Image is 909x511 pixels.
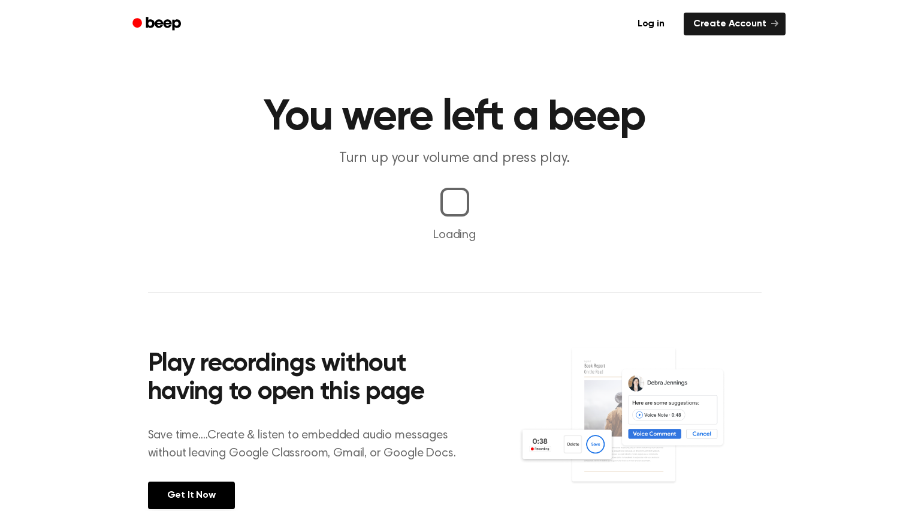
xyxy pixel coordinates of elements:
h1: You were left a beep [148,96,762,139]
a: Get It Now [148,482,235,509]
p: Save time....Create & listen to embedded audio messages without leaving Google Classroom, Gmail, ... [148,426,471,462]
a: Log in [626,10,677,38]
p: Loading [14,226,895,244]
h2: Play recordings without having to open this page [148,350,471,407]
img: Voice Comments on Docs and Recording Widget [518,347,761,508]
a: Create Account [684,13,786,35]
p: Turn up your volume and press play. [225,149,685,169]
a: Beep [124,13,192,36]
